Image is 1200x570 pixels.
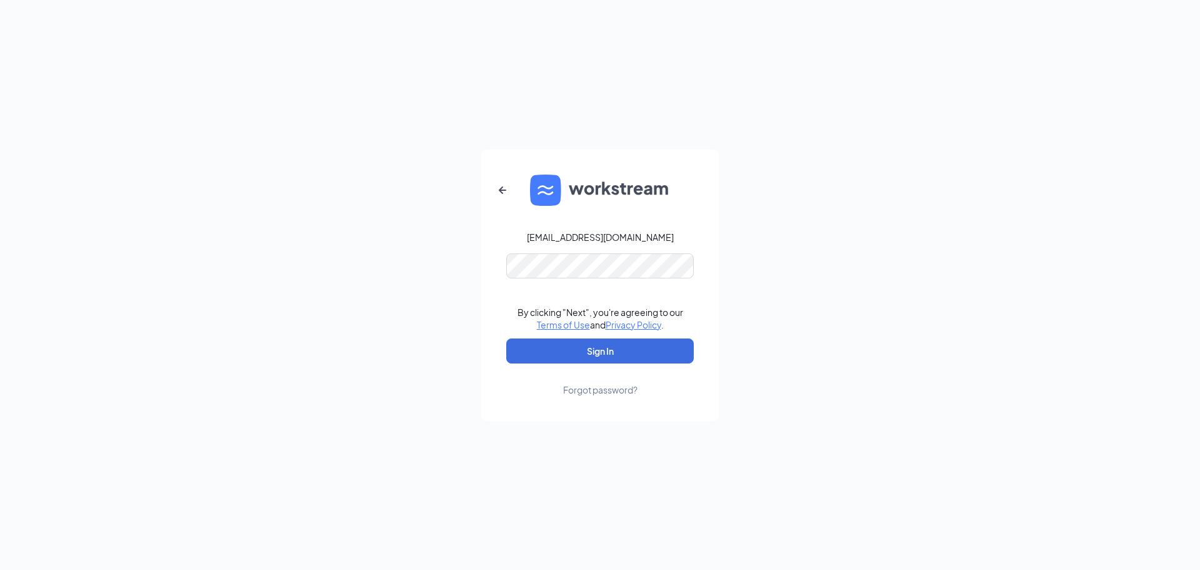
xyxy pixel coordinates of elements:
[527,231,674,243] div: [EMAIL_ADDRESS][DOMAIN_NAME]
[606,319,661,330] a: Privacy Policy
[495,183,510,198] svg: ArrowLeftNew
[563,364,637,396] a: Forgot password?
[506,338,694,364] button: Sign In
[487,175,517,205] button: ArrowLeftNew
[530,175,670,206] img: WS logo and Workstream text
[517,306,683,331] div: By clicking "Next", you're agreeing to our and .
[537,319,590,330] a: Terms of Use
[563,384,637,396] div: Forgot password?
